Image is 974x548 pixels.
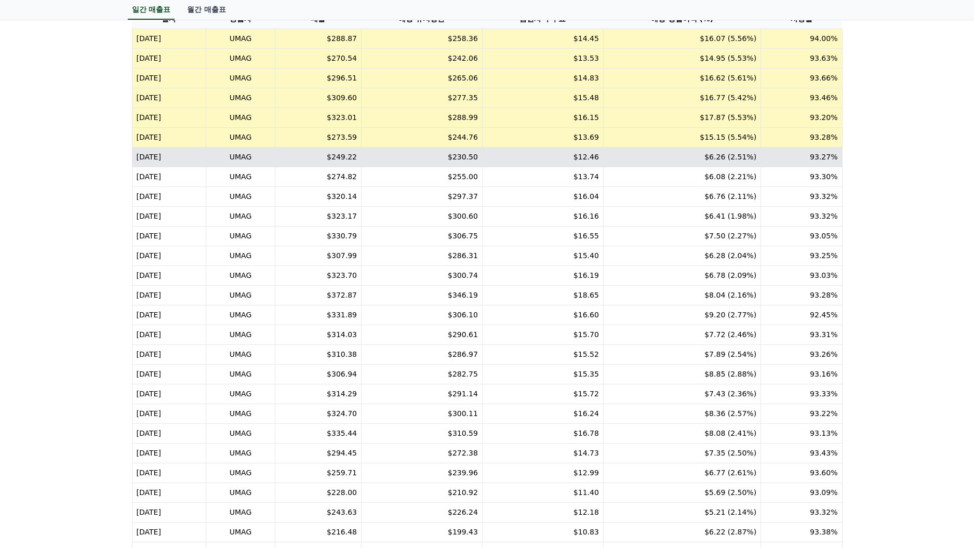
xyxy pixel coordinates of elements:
[761,88,842,108] td: 93.46%
[603,424,760,444] td: $8.08 (2.41%)
[482,325,603,345] td: $15.70
[361,128,482,148] td: $244.76
[132,384,206,404] td: [DATE]
[132,523,206,542] td: [DATE]
[361,305,482,325] td: $306.10
[482,108,603,128] td: $16.15
[761,167,842,187] td: 93.30%
[206,325,275,345] td: UMAG
[206,167,275,187] td: UMAG
[361,49,482,69] td: $242.06
[361,444,482,463] td: $272.38
[132,424,206,444] td: [DATE]
[206,108,275,128] td: UMAG
[603,108,760,128] td: $17.87 (5.53%)
[603,69,760,88] td: $16.62 (5.61%)
[603,29,760,49] td: $16.07 (5.56%)
[761,49,842,69] td: 93.63%
[132,128,206,148] td: [DATE]
[603,286,760,305] td: $8.04 (2.16%)
[361,523,482,542] td: $199.43
[134,329,199,355] a: Settings
[206,128,275,148] td: UMAG
[206,444,275,463] td: UMAG
[275,483,361,503] td: $228.00
[482,226,603,246] td: $16.55
[275,345,361,365] td: $310.38
[206,365,275,384] td: UMAG
[761,384,842,404] td: 93.33%
[275,444,361,463] td: $294.45
[361,503,482,523] td: $226.24
[275,266,361,286] td: $323.70
[275,108,361,128] td: $323.01
[482,29,603,49] td: $14.45
[603,483,760,503] td: $5.69 (2.50%)
[132,444,206,463] td: [DATE]
[761,187,842,207] td: 93.32%
[132,345,206,365] td: [DATE]
[761,365,842,384] td: 93.16%
[482,365,603,384] td: $15.35
[132,167,206,187] td: [DATE]
[206,305,275,325] td: UMAG
[206,148,275,167] td: UMAG
[361,226,482,246] td: $306.75
[761,148,842,167] td: 93.27%
[482,266,603,286] td: $16.19
[361,266,482,286] td: $300.74
[761,325,842,345] td: 93.31%
[132,325,206,345] td: [DATE]
[206,187,275,207] td: UMAG
[361,108,482,128] td: $288.99
[603,345,760,365] td: $7.89 (2.54%)
[206,384,275,404] td: UMAG
[132,503,206,523] td: [DATE]
[603,226,760,246] td: $7.50 (2.27%)
[603,49,760,69] td: $14.95 (5.53%)
[132,365,206,384] td: [DATE]
[361,88,482,108] td: $277.35
[482,503,603,523] td: $12.18
[206,226,275,246] td: UMAG
[482,167,603,187] td: $13.74
[275,167,361,187] td: $274.82
[275,463,361,483] td: $259.71
[482,286,603,305] td: $18.65
[361,207,482,226] td: $300.60
[603,207,760,226] td: $6.41 (1.98%)
[275,246,361,266] td: $307.99
[275,128,361,148] td: $273.59
[603,523,760,542] td: $6.22 (2.87%)
[206,266,275,286] td: UMAG
[761,444,842,463] td: 93.43%
[761,286,842,305] td: 93.28%
[761,483,842,503] td: 93.09%
[361,148,482,167] td: $230.50
[482,49,603,69] td: $13.53
[482,207,603,226] td: $16.16
[603,167,760,187] td: $6.08 (2.21%)
[206,286,275,305] td: UMAG
[206,483,275,503] td: UMAG
[603,266,760,286] td: $6.78 (2.09%)
[206,207,275,226] td: UMAG
[206,523,275,542] td: UMAG
[132,88,206,108] td: [DATE]
[206,88,275,108] td: UMAG
[482,483,603,503] td: $11.40
[206,69,275,88] td: UMAG
[603,187,760,207] td: $6.76 (2.11%)
[761,207,842,226] td: 93.32%
[154,345,179,353] span: Settings
[275,207,361,226] td: $323.17
[132,226,206,246] td: [DATE]
[3,329,69,355] a: Home
[482,404,603,424] td: $16.24
[275,226,361,246] td: $330.79
[482,187,603,207] td: $16.04
[761,266,842,286] td: 93.03%
[482,345,603,365] td: $15.52
[603,404,760,424] td: $8.36 (2.57%)
[761,69,842,88] td: 93.66%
